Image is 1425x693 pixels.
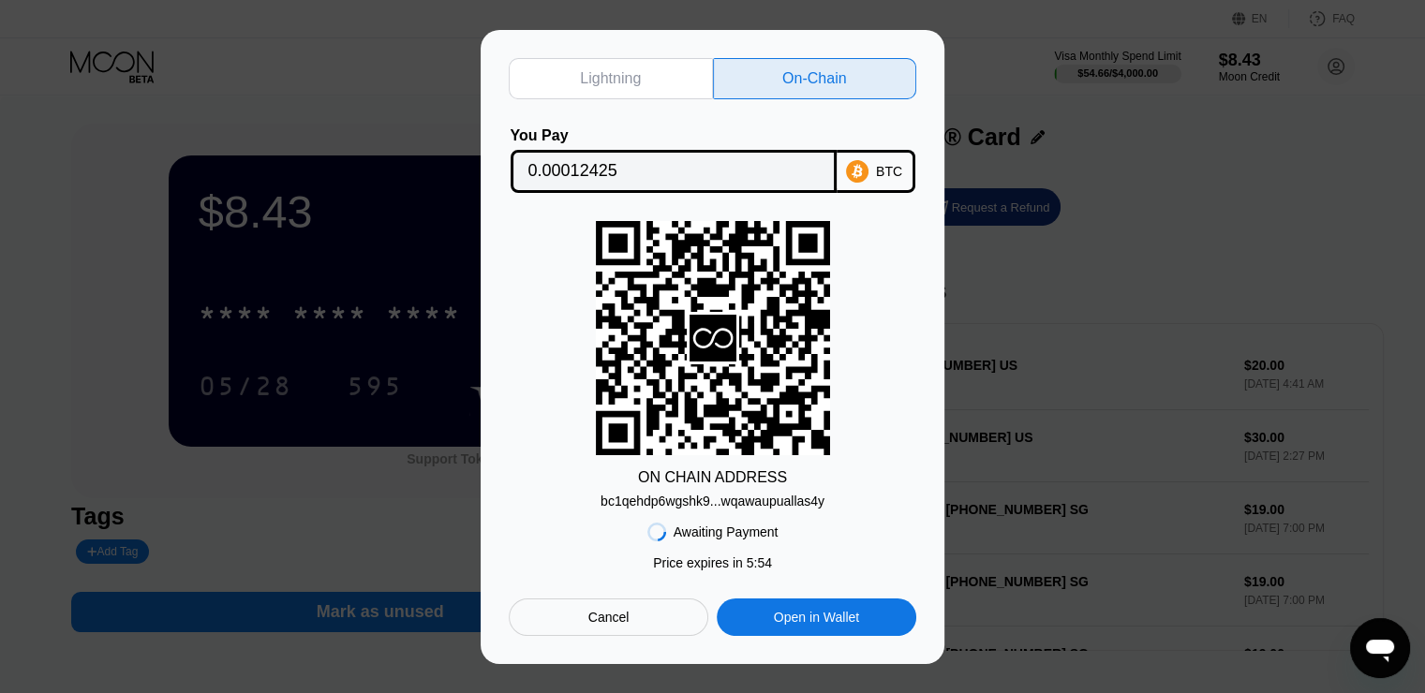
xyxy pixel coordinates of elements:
[588,609,630,626] div: Cancel
[653,555,772,570] div: Price expires in
[601,494,824,509] div: bc1qehdp6wgshk9...wqawaupuallas4y
[713,58,917,99] div: On-Chain
[747,555,772,570] span: 5 : 54
[1350,618,1410,678] iframe: Кнопка запуска окна обмена сообщениями
[876,164,902,179] div: BTC
[509,127,916,193] div: You PayBTC
[674,524,779,539] div: Awaiting Payment
[782,69,846,88] div: On-Chain
[580,69,641,88] div: Lightning
[509,598,708,636] div: Cancel
[511,127,837,144] div: You Pay
[509,58,713,99] div: Lightning
[638,469,787,486] div: ON CHAIN ADDRESS
[774,609,859,626] div: Open in Wallet
[717,598,916,636] div: Open in Wallet
[601,486,824,509] div: bc1qehdp6wgshk9...wqawaupuallas4y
